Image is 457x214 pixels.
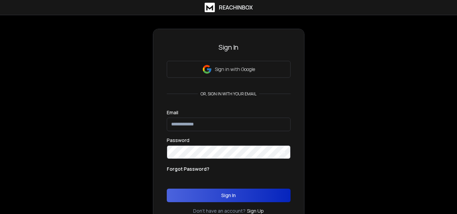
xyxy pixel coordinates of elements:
a: ReachInbox [205,3,253,12]
h3: Sign In [167,43,291,52]
button: Sign in with Google [167,61,291,78]
h1: ReachInbox [219,3,253,11]
img: logo [205,3,215,12]
p: or, sign in with your email [198,91,259,97]
p: Sign in with Google [215,66,255,73]
p: Forgot Password? [167,166,209,172]
label: Email [167,110,178,115]
button: Sign In [167,189,291,202]
label: Password [167,138,189,143]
